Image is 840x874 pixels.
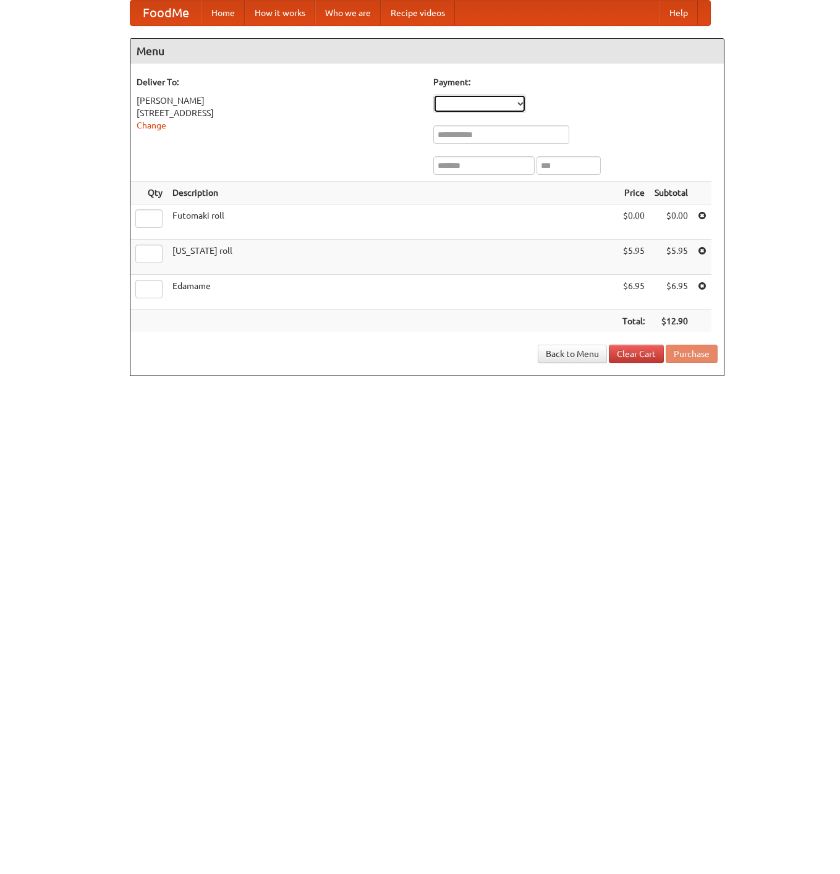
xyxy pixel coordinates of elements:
td: $6.95 [650,275,693,310]
td: $0.00 [617,204,650,240]
a: FoodMe [130,1,202,25]
td: $0.00 [650,204,693,240]
td: $5.95 [650,240,693,275]
a: Change [137,120,166,130]
h4: Menu [130,39,724,64]
td: [US_STATE] roll [168,240,617,275]
a: How it works [245,1,315,25]
a: Recipe videos [381,1,455,25]
td: Futomaki roll [168,204,617,240]
h5: Payment: [433,76,718,88]
th: Qty [130,182,168,204]
a: Clear Cart [609,345,664,363]
th: $12.90 [650,310,693,333]
td: $6.95 [617,275,650,310]
a: Home [202,1,245,25]
h5: Deliver To: [137,76,421,88]
th: Subtotal [650,182,693,204]
th: Price [617,182,650,204]
a: Who we are [315,1,381,25]
td: Edamame [168,275,617,310]
th: Description [168,182,617,204]
button: Purchase [666,345,718,363]
a: Help [660,1,698,25]
a: Back to Menu [538,345,607,363]
div: [STREET_ADDRESS] [137,107,421,119]
th: Total: [617,310,650,333]
div: [PERSON_NAME] [137,95,421,107]
td: $5.95 [617,240,650,275]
